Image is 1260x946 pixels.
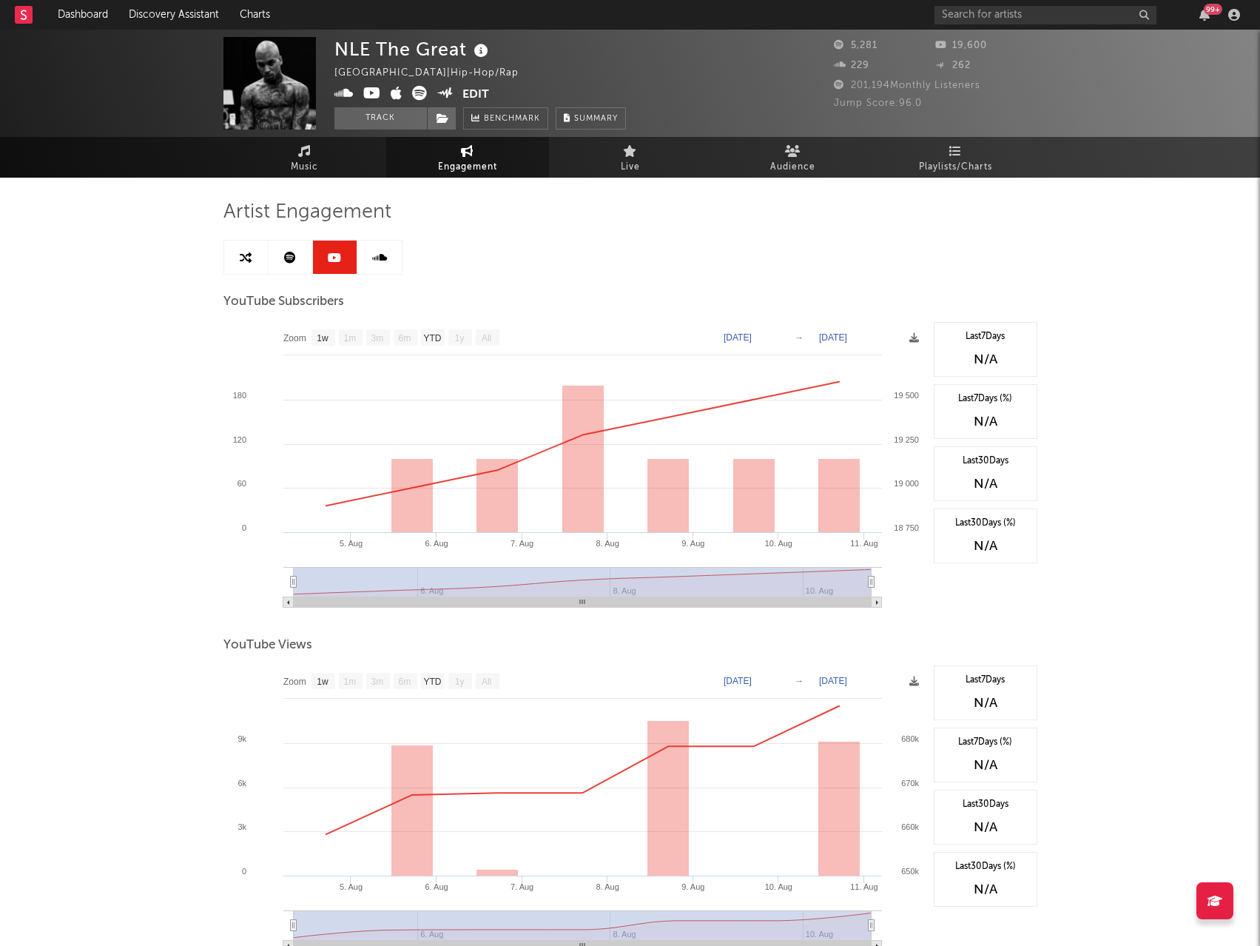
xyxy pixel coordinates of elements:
text: 650k [901,867,919,876]
text: All [481,677,491,687]
text: 9k [237,734,246,743]
text: 3k [237,822,246,831]
div: NLE The Great [334,37,492,61]
text: 19 000 [894,479,919,488]
div: N/A [942,413,1029,431]
div: N/A [942,475,1029,493]
text: Zoom [283,333,306,343]
span: 229 [834,61,869,70]
span: Engagement [438,158,497,176]
a: Audience [712,137,875,178]
text: [DATE] [724,676,752,686]
text: 3m [371,677,383,687]
text: 1m [343,333,356,343]
span: YouTube Views [223,637,312,654]
div: Last 7 Days (%) [942,736,1029,749]
text: Zoom [283,677,306,687]
text: 1w [317,333,329,343]
div: Last 7 Days [942,674,1029,687]
text: 19 500 [894,391,919,400]
text: 5. Aug [339,882,362,891]
button: Track [334,107,427,130]
text: 6k [237,779,246,788]
span: Benchmark [484,110,540,128]
text: 60 [237,479,246,488]
text: 9. Aug [681,539,704,548]
div: Last 30 Days (%) [942,517,1029,530]
text: → [795,676,803,686]
text: 8. Aug [596,882,619,891]
text: 680k [901,734,919,743]
span: 201,194 Monthly Listeners [834,81,980,90]
text: → [795,332,803,343]
text: 6. Aug [425,539,448,548]
span: Jump Score: 96.0 [834,98,922,108]
text: 10. Aug [764,539,792,548]
span: Live [621,158,640,176]
text: All [481,333,491,343]
text: 11. Aug [850,539,877,548]
span: YouTube Subscribers [223,293,344,311]
a: Playlists/Charts [875,137,1037,178]
text: YTD [423,677,441,687]
span: 19,600 [935,41,987,50]
text: YTD [423,333,441,343]
text: 1m [343,677,356,687]
div: N/A [942,537,1029,555]
text: [DATE] [819,332,847,343]
a: Engagement [386,137,549,178]
button: 99+ [1199,9,1210,21]
span: Music [291,158,318,176]
text: 6m [398,677,411,687]
span: Summary [574,115,618,123]
text: 670k [901,779,919,788]
button: Summary [556,107,626,130]
button: Edit [462,86,489,104]
text: 0 [241,867,246,876]
text: 9. Aug [681,882,704,891]
span: 5,281 [834,41,877,50]
text: 8. Aug [596,539,619,548]
span: Audience [770,158,815,176]
div: Last 7 Days (%) [942,392,1029,406]
a: Live [549,137,712,178]
div: N/A [942,694,1029,712]
text: 7. Aug [511,539,533,548]
span: 262 [935,61,971,70]
a: Benchmark [463,107,548,130]
text: 7. Aug [511,882,533,891]
div: Last 30 Days (%) [942,860,1029,873]
text: 1w [317,677,329,687]
text: 19 250 [894,435,919,444]
div: Last 30 Days [942,454,1029,468]
span: Playlists/Charts [919,158,992,176]
text: 1y [454,333,464,343]
text: 180 [232,391,246,400]
input: Search for artists [934,6,1156,24]
div: [GEOGRAPHIC_DATA] | Hip-Hop/Rap [334,64,536,82]
div: 99 + [1204,4,1222,15]
text: [DATE] [724,332,752,343]
text: 5. Aug [339,539,362,548]
text: [DATE] [819,676,847,686]
div: Last 7 Days [942,330,1029,343]
div: N/A [942,819,1029,836]
text: 3m [371,333,383,343]
text: 10. Aug [764,882,792,891]
a: Music [223,137,386,178]
div: N/A [942,351,1029,369]
span: Artist Engagement [223,204,391,221]
text: 0 [241,523,246,532]
text: 120 [232,435,246,444]
text: 1y [454,677,464,687]
text: 18 750 [894,523,919,532]
text: 11. Aug [850,882,877,891]
text: 6. Aug [425,882,448,891]
div: N/A [942,757,1029,774]
div: Last 30 Days [942,798,1029,811]
text: 660k [901,822,919,831]
div: N/A [942,881,1029,899]
text: 6m [398,333,411,343]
